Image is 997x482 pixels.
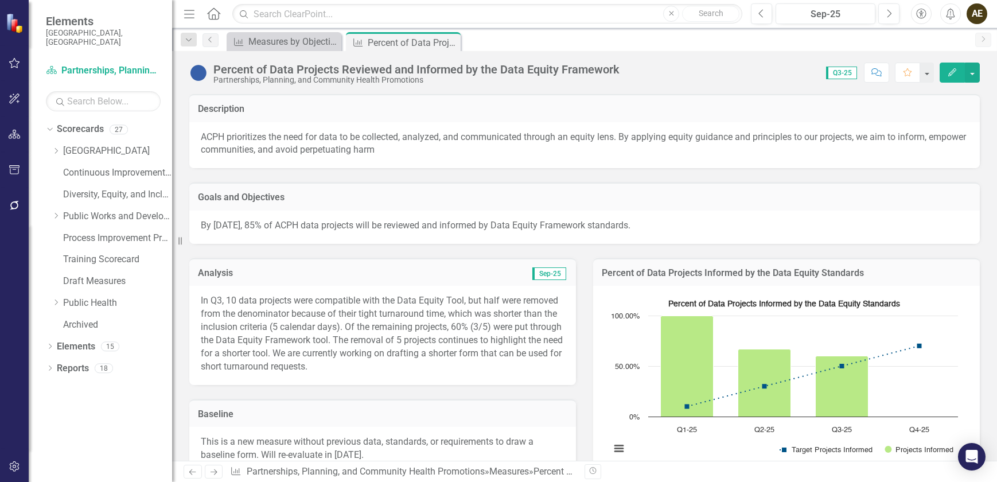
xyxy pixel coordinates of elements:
a: Training Scorecard [63,253,172,266]
a: Partnerships, Planning, and Community Health Promotions [46,64,161,77]
text: 50.00% [615,363,640,371]
button: AE [967,3,987,24]
a: Measures [489,466,529,477]
path: Q3-25, 60. Projects Informed. [816,356,869,417]
small: [GEOGRAPHIC_DATA], [GEOGRAPHIC_DATA] [46,28,161,47]
text: 0% [629,414,640,421]
h3: Analysis [198,268,383,278]
a: [GEOGRAPHIC_DATA] [63,145,172,158]
svg: Interactive chart [605,294,964,467]
div: Percent of Data Projects Reviewed and Informed by the Data Equity Framework [213,63,620,76]
div: Percent of Data Projects Informed by the Data Equity Standards. Highcharts interactive chart. [605,294,968,467]
path: Q1-25, 100. Projects Informed. [661,316,714,417]
div: 27 [110,125,128,134]
path: Q2-25, 67. Projects Informed. [738,349,791,417]
input: Search Below... [46,91,161,111]
path: Q1-25, 10. Target Projects Informed. [685,405,690,409]
p: By [DATE], 85% of ACPH data projects will be reviewed and informed by Data Equity Framework stand... [201,219,968,232]
g: Projects Informed, series 2 of 2. Bar series with 4 bars. [661,316,920,417]
path: Q2-25, 30. Target Projects Informed. [762,384,767,389]
div: » » [230,465,576,479]
path: Q4-25, 70. Target Projects Informed. [917,344,922,348]
img: ClearPoint Strategy [6,13,26,33]
text: 100.00% [611,313,640,320]
div: Partnerships, Planning, and Community Health Promotions [213,76,620,84]
div: Sep-25 [780,7,871,21]
div: 18 [95,363,113,373]
div: Open Intercom Messenger [958,443,986,471]
div: Measures by Objective [248,34,338,49]
p: In Q3, 10 data projects were compatible with the Data Equity Tool, but half were removed from the... [201,294,564,373]
a: Public Health [63,297,172,310]
path: Q3-25, 50. Target Projects Informed. [840,364,844,368]
a: Reports [57,362,89,375]
span: Sep-25 [532,267,566,280]
div: 15 [101,341,119,351]
text: Percent of Data Projects Informed by the Data Equity Standards [668,300,900,309]
text: Q1-25 [677,426,697,434]
a: Measures by Objective [229,34,338,49]
a: Archived [63,318,172,332]
a: Elements [57,340,95,353]
a: Public Works and Development [63,210,172,223]
text: Q3-25 [832,426,852,434]
span: Elements [46,14,161,28]
a: Scorecards [57,123,104,136]
a: Process Improvement Program [63,232,172,245]
input: Search ClearPoint... [232,4,742,24]
button: View chart menu, Percent of Data Projects Informed by the Data Equity Standards [611,440,627,456]
button: Show Projects Informed [885,445,953,454]
p: This is a new measure without previous data, standards, or requirements to draw a baseline form. ... [201,436,564,462]
button: Show Target Projects Informed [780,445,871,454]
a: Draft Measures [63,275,172,288]
div: Percent of Data Projects Reviewed and Informed by the Data Equity Framework [533,466,853,477]
h3: Goals and Objectives [198,192,971,203]
span: Q3-25 [826,67,857,79]
text: Q4-25 [909,426,929,434]
a: Partnerships, Planning, and Community Health Promotions [247,466,485,477]
button: Sep-25 [776,3,875,24]
span: Search [699,9,723,18]
h3: Baseline [198,409,567,419]
p: ACPH prioritizes the need for data to be collected, analyzed, and communicated through an equity ... [201,131,968,157]
button: Search [682,6,739,22]
h3: Percent of Data Projects Informed by the Data Equity Standards [602,268,971,278]
a: Diversity, Equity, and Inclusion [63,188,172,201]
div: Percent of Data Projects Reviewed and Informed by the Data Equity Framework [368,36,458,50]
a: Continuous Improvement Program [63,166,172,180]
img: Baselining [189,64,208,82]
text: Q2-25 [754,426,774,434]
h3: Description [198,104,971,114]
